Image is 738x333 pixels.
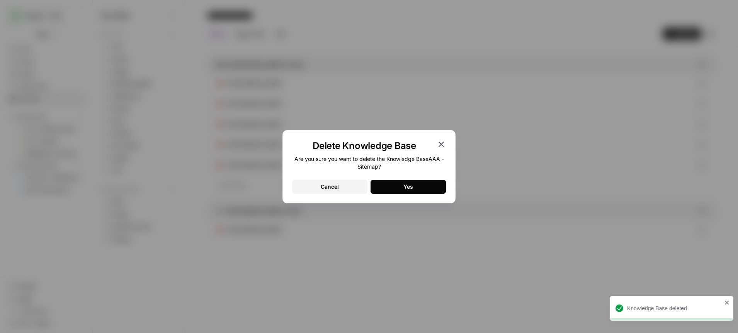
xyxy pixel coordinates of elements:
button: Yes [371,180,446,194]
button: Cancel [292,180,367,194]
h1: Delete Knowledge Base [292,140,437,152]
div: Are you sure you want to delete the Knowledge Base AAA - Sitemap ? [292,155,446,171]
button: close [724,299,730,306]
div: Yes [403,183,413,191]
div: Knowledge Base deleted [627,304,722,312]
div: Cancel [321,183,339,191]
